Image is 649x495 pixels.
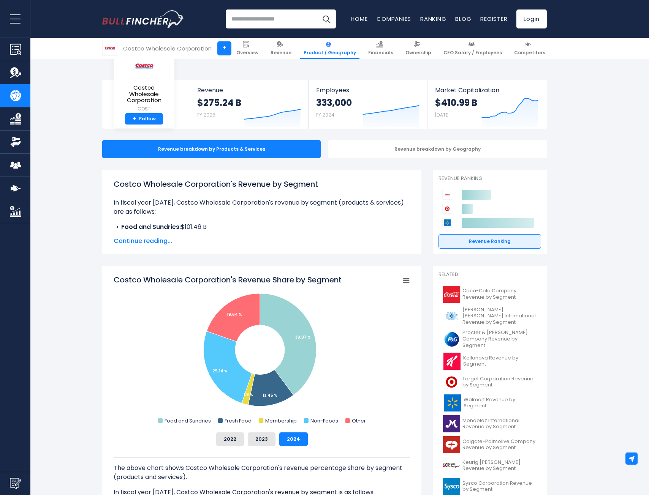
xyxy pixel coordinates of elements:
img: PM logo [443,307,460,325]
text: Food and Sundries [165,417,211,424]
span: Coca-Cola Company Revenue by Segment [462,288,537,301]
tspan: 25.14 % [212,368,228,374]
p: The above chart shows Costco Wholesale Corporation's revenue percentage share by segment (product... [114,463,410,482]
small: FY 2024 [316,112,334,118]
strong: 333,000 [316,97,352,109]
b: Food and Sundries: [121,222,181,231]
text: Membership [265,417,297,424]
a: Employees 333,000 FY 2024 [309,80,427,129]
img: Ownership [10,136,21,148]
a: Competitors [511,38,549,59]
div: Revenue breakdown by Products & Services [102,140,321,158]
span: Ownership [405,50,431,56]
a: Overview [233,38,262,59]
span: Revenue [197,87,301,94]
button: 2023 [248,432,275,446]
li: $101.46 B [114,222,410,232]
span: Procter & [PERSON_NAME] Company Revenue by Segment [462,329,537,349]
span: Target Corporation Revenue by Segment [462,376,537,389]
a: [PERSON_NAME] [PERSON_NAME] International Revenue by Segment [438,305,541,328]
a: Ownership [402,38,435,59]
img: K logo [443,353,461,370]
tspan: 1.9 % [244,392,253,397]
span: Colgate-Palmolive Company Revenue by Segment [462,438,537,451]
span: Product / Geography [304,50,356,56]
span: Revenue [271,50,291,56]
img: Costco Wholesale Corporation competitors logo [442,190,452,200]
span: Employees [316,87,419,94]
img: MDLZ logo [443,415,460,432]
text: Other [352,417,366,424]
a: Keurig [PERSON_NAME] Revenue by Segment [438,455,541,476]
span: [PERSON_NAME] [PERSON_NAME] International Revenue by Segment [462,307,537,326]
a: Procter & [PERSON_NAME] Company Revenue by Segment [438,328,541,351]
a: Financials [365,38,397,59]
img: SYY logo [443,478,460,495]
text: Non-Foods [310,417,338,424]
tspan: 19.64 % [227,312,242,317]
small: COST [120,106,168,112]
div: Costco Wholesale Corporation [123,44,212,53]
span: Costco Wholesale Corporation [120,85,168,104]
img: TGT logo [443,374,460,391]
strong: $410.99 B [435,97,477,109]
img: WMT logo [443,394,461,411]
span: Sysco Corporation Revenue by Segment [462,480,537,493]
img: COST logo [131,54,157,79]
span: Keurig [PERSON_NAME] Revenue by Segment [462,459,537,472]
button: 2022 [216,432,244,446]
span: Financials [368,50,393,56]
a: Revenue $275.24 B FY 2025 [190,80,309,129]
a: Walmart Revenue by Segment [438,393,541,413]
a: Login [516,9,547,28]
img: KDP logo [443,457,460,474]
img: Target Corporation competitors logo [442,204,452,214]
a: Target Corporation Revenue by Segment [438,372,541,393]
a: Mondelez International Revenue by Segment [438,413,541,434]
tspan: 39.87 % [295,334,311,340]
a: Revenue Ranking [438,234,541,249]
div: Revenue breakdown by Geography [328,140,547,158]
a: Ranking [420,15,446,23]
img: Walmart competitors logo [442,218,452,228]
a: Colgate-Palmolive Company Revenue by Segment [438,434,541,455]
a: Register [480,15,507,23]
a: Coca-Cola Company Revenue by Segment [438,284,541,305]
a: Kellanova Revenue by Segment [438,351,541,372]
span: Kellanova Revenue by Segment [463,355,537,368]
span: Competitors [514,50,545,56]
img: KO logo [443,286,460,303]
tspan: Costco Wholesale Corporation's Revenue Share by Segment [114,274,342,285]
tspan: 13.45 % [263,393,277,398]
text: Fresh Food [225,417,252,424]
span: Mondelez International Revenue by Segment [462,418,537,430]
span: Walmart Revenue by Segment [464,397,537,410]
img: CL logo [443,436,460,453]
span: CEO Salary / Employees [443,50,502,56]
p: In fiscal year [DATE], Costco Wholesale Corporation's revenue by segment (products & services) ar... [114,198,410,216]
small: [DATE] [435,112,450,118]
a: Revenue [267,38,295,59]
p: Revenue Ranking [438,175,541,182]
strong: $275.24 B [197,97,241,109]
a: Costco Wholesale Corporation COST [119,53,169,113]
button: 2024 [279,432,308,446]
a: CEO Salary / Employees [440,38,505,59]
a: + [217,41,231,55]
h1: Costco Wholesale Corporation's Revenue by Segment [114,178,410,190]
strong: + [133,115,136,122]
img: PG logo [443,331,460,348]
a: Market Capitalization $410.99 B [DATE] [427,80,546,129]
button: Search [317,9,336,28]
a: Blog [455,15,471,23]
a: Go to homepage [102,10,184,28]
small: FY 2025 [197,112,215,118]
a: Home [351,15,367,23]
img: COST logo [103,41,117,55]
svg: Costco Wholesale Corporation's Revenue Share by Segment [114,274,410,426]
p: Related [438,271,541,278]
img: Bullfincher logo [102,10,184,28]
a: +Follow [125,113,163,125]
a: Companies [377,15,411,23]
a: Product / Geography [300,38,359,59]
